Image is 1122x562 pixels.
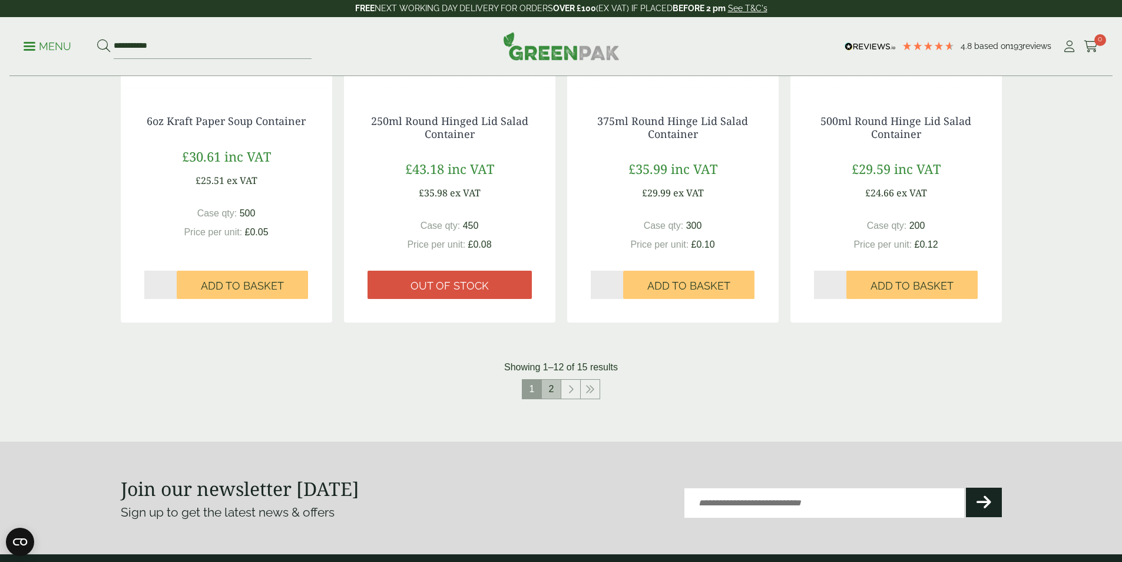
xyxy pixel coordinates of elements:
span: ex VAT [673,186,704,199]
a: 0 [1084,38,1098,55]
span: Price per unit: [407,239,465,249]
strong: OVER £100 [553,4,596,13]
span: £0.10 [691,239,715,249]
a: Out of stock [368,271,532,299]
a: See T&C's [728,4,767,13]
img: GreenPak Supplies [503,32,620,60]
span: Out of stock [411,280,489,292]
span: ex VAT [896,186,927,199]
p: Showing 1–12 of 15 results [504,360,618,374]
span: £35.98 [419,186,448,199]
span: Case qty: [867,221,907,231]
span: ex VAT [450,186,481,199]
span: 193 [1010,41,1022,51]
span: £24.66 [865,186,894,199]
a: Menu [24,40,71,51]
a: 375ml Round Hinge Lid Salad Container [597,114,748,141]
span: Case qty: [421,221,461,231]
span: Add to Basket [647,280,730,292]
p: Sign up to get the latest news & offers [121,503,517,522]
strong: FREE [355,4,375,13]
span: inc VAT [224,147,271,165]
button: Add to Basket [177,271,308,299]
a: 500ml Round Hinge Lid Salad Container [820,114,971,141]
div: 4.8 Stars [902,41,955,51]
span: £25.51 [196,174,224,187]
span: inc VAT [894,160,941,178]
a: 2 [542,380,561,399]
span: 1 [522,380,541,399]
span: £35.99 [628,160,667,178]
span: 0 [1094,34,1106,46]
span: reviews [1022,41,1051,51]
a: 250ml Round Hinged Lid Salad Container [371,114,528,141]
span: £29.99 [642,186,671,199]
span: 300 [686,221,702,231]
p: Menu [24,40,71,54]
span: Based on [974,41,1010,51]
button: Open CMP widget [6,528,34,556]
span: inc VAT [671,160,717,178]
span: Price per unit: [630,239,689,249]
button: Add to Basket [846,271,978,299]
span: £30.61 [182,147,221,165]
span: 4.8 [961,41,974,51]
span: Case qty: [197,208,237,218]
span: £43.18 [405,160,444,178]
span: inc VAT [448,160,494,178]
i: Cart [1084,41,1098,52]
i: My Account [1062,41,1077,52]
img: REVIEWS.io [845,42,896,51]
span: Add to Basket [871,280,954,292]
span: £29.59 [852,160,891,178]
span: 500 [240,208,256,218]
button: Add to Basket [623,271,754,299]
strong: Join our newsletter [DATE] [121,476,359,501]
span: £0.05 [245,227,269,237]
span: ex VAT [227,174,257,187]
span: Case qty: [644,221,684,231]
span: 200 [909,221,925,231]
span: 450 [463,221,479,231]
span: £0.08 [468,239,492,249]
span: Price per unit: [184,227,242,237]
span: Price per unit: [853,239,912,249]
strong: BEFORE 2 pm [673,4,726,13]
span: Add to Basket [201,280,284,292]
span: £0.12 [915,239,938,249]
a: 6oz Kraft Paper Soup Container [147,114,306,128]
